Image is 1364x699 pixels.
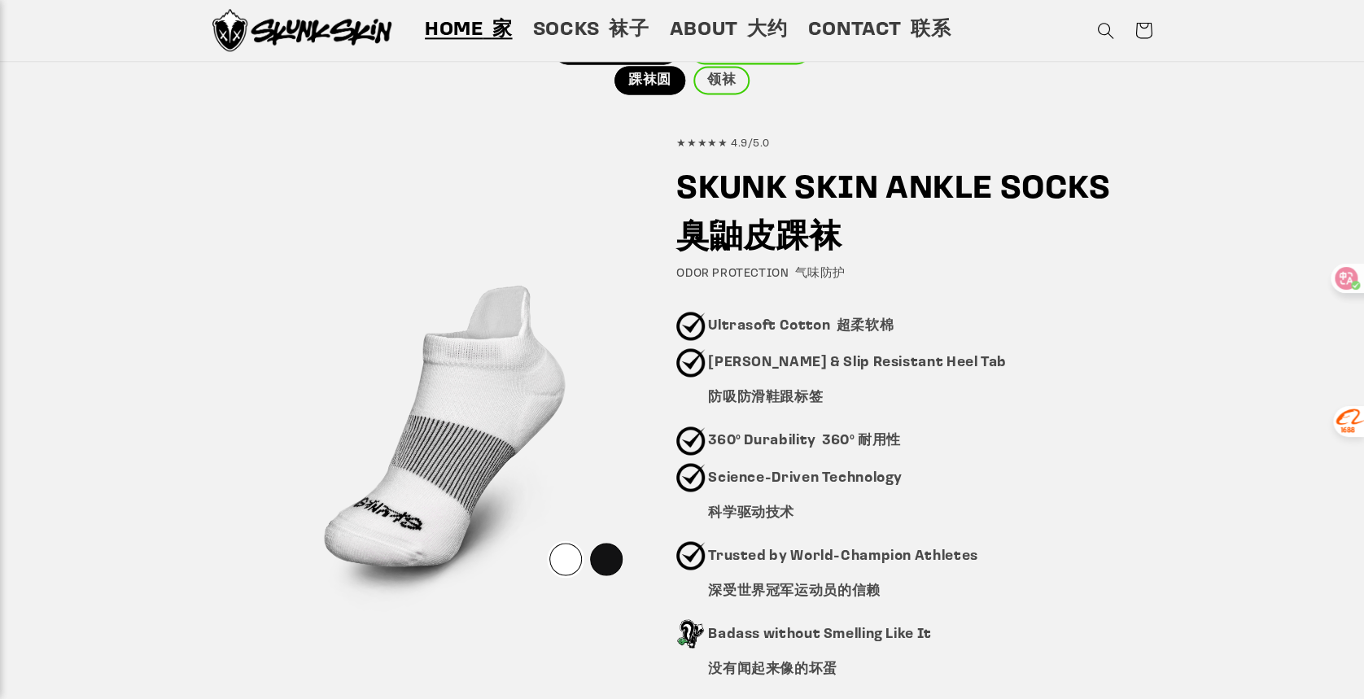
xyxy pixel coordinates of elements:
[669,19,787,44] span: About
[708,505,794,519] font: 科学驱动技术
[414,8,522,54] a: Home 家
[708,627,932,675] strong: Badass without Smelling Like It
[233,229,653,649] img: ANKWHTFront3D-Single.png
[798,8,961,54] a: Contact 联系
[794,268,845,280] font: 气味防护
[708,662,837,675] font: 没有闻起来像的坏蛋
[522,8,659,54] a: Socks 袜子
[708,356,1007,404] strong: [PERSON_NAME] & Slip Resistant Heel Tab
[693,66,750,94] a: 领袜
[822,434,901,448] font: 360° 耐用性
[609,21,649,41] font: 袜子
[708,583,881,597] font: 深受世界冠军运动员的信赖
[708,548,977,597] strong: Trusted by World-Champion Athletes
[708,391,823,404] font: 防吸防滑鞋跟标签
[911,21,951,41] font: 联系
[807,19,951,44] span: Contact
[708,434,901,448] strong: 360° Durability
[614,66,685,94] a: 踝袜圆
[533,19,649,44] span: Socks
[676,266,1137,282] h4: ODOR PROTECTION
[708,470,903,519] strong: Science-Driven Technology
[747,21,787,41] font: 大约
[676,138,1137,151] h5: ★★★★★ 4.9/5.0
[676,222,842,255] font: 臭鼬皮踝袜
[676,168,1137,266] h2: SKUNK SKIN ANKLE SOCKS
[212,10,391,52] img: Skunk Skin Anti-Odor Socks.
[1087,12,1125,50] summary: Search
[708,319,894,333] strong: Ultrasoft Cotton
[425,19,512,44] span: Home
[659,8,798,54] a: About 大约
[836,319,894,333] font: 超柔软棉
[492,21,513,41] font: 家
